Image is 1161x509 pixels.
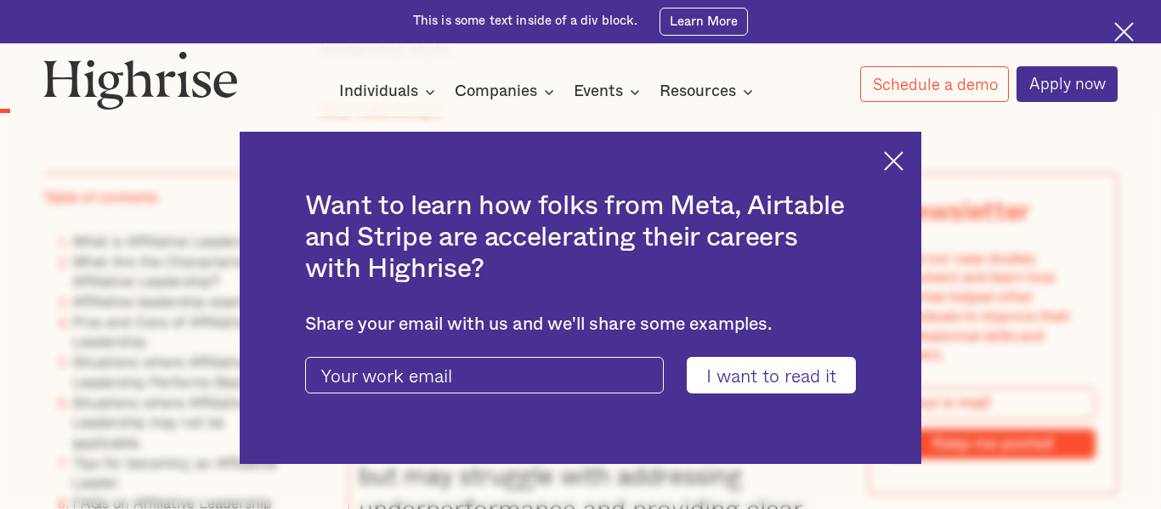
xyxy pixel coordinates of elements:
[455,82,559,102] div: Companies
[574,82,645,102] div: Events
[305,190,857,285] h2: Want to learn how folks from Meta, Airtable and Stripe are accelerating their careers with Highrise?
[43,51,237,110] img: Highrise logo
[574,82,623,102] div: Events
[1017,66,1118,102] a: Apply now
[660,82,758,102] div: Resources
[687,357,857,393] input: I want to read it
[1114,22,1134,42] img: Cross icon
[860,66,1010,102] a: Schedule a demo
[660,8,748,36] a: Learn More
[339,82,440,102] div: Individuals
[305,357,857,393] form: current-ascender-blog-article-modal-form
[884,151,903,171] img: Cross icon
[305,314,857,335] div: Share your email with us and we'll share some examples.
[305,357,665,393] input: Your work email
[660,82,736,102] div: Resources
[455,82,537,102] div: Companies
[413,13,638,30] div: This is some text inside of a div block.
[339,82,418,102] div: Individuals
